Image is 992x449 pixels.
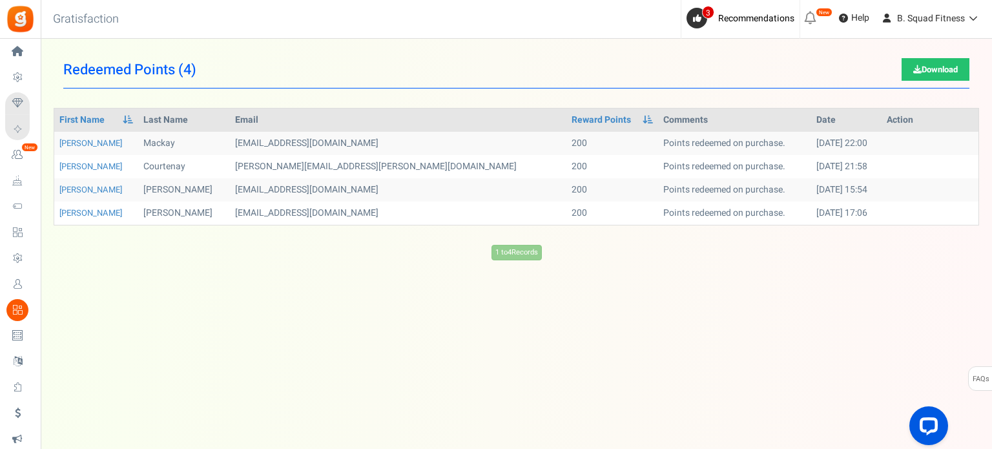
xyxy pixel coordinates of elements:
[138,155,230,178] td: Courtenay
[230,202,566,225] td: [EMAIL_ADDRESS][DOMAIN_NAME]
[848,12,869,25] span: Help
[811,109,882,132] th: Date
[230,178,566,202] td: [EMAIL_ADDRESS][DOMAIN_NAME]
[230,109,566,132] th: Email
[230,132,566,155] td: [EMAIL_ADDRESS][DOMAIN_NAME]
[59,137,122,149] a: [PERSON_NAME]
[566,132,659,155] td: 200
[63,63,196,77] span: Redeemed Points ( )
[230,155,566,178] td: [PERSON_NAME][EMAIL_ADDRESS][PERSON_NAME][DOMAIN_NAME]
[59,114,105,127] a: First Name
[138,109,230,132] th: Last Name
[566,155,659,178] td: 200
[811,155,882,178] td: [DATE] 21:58
[811,132,882,155] td: [DATE] 22:00
[902,58,969,81] a: Download
[658,202,811,225] td: Points redeemed on purchase.
[882,109,978,132] th: Action
[811,202,882,225] td: [DATE] 17:06
[897,12,965,25] span: B. Squad Fitness
[702,6,714,19] span: 3
[183,59,191,80] span: 4
[687,8,800,28] a: 3 Recommendations
[811,178,882,202] td: [DATE] 15:54
[59,207,122,219] a: [PERSON_NAME]
[816,8,832,17] em: New
[5,144,35,166] a: New
[138,202,230,225] td: [PERSON_NAME]
[138,178,230,202] td: [PERSON_NAME]
[718,12,794,25] span: Recommendations
[6,5,35,34] img: Gratisfaction
[972,367,989,392] span: FAQs
[566,178,659,202] td: 200
[59,183,122,196] a: [PERSON_NAME]
[138,132,230,155] td: Mackay
[21,143,38,152] em: New
[658,132,811,155] td: Points redeemed on purchase.
[658,178,811,202] td: Points redeemed on purchase.
[39,6,133,32] h3: Gratisfaction
[572,114,631,127] a: Reward Points
[566,202,659,225] td: 200
[834,8,874,28] a: Help
[658,109,811,132] th: Comments
[59,160,122,172] a: [PERSON_NAME]
[658,155,811,178] td: Points redeemed on purchase.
